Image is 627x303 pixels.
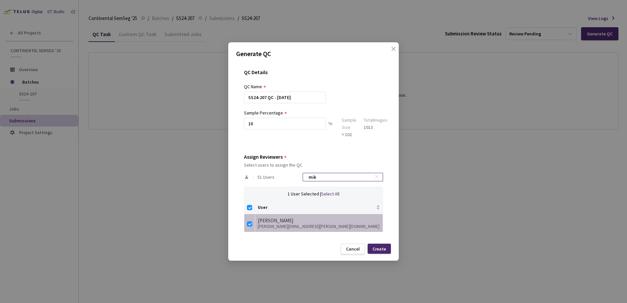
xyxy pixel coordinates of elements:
span: Select All [321,191,339,197]
span: close [391,46,396,65]
div: Select users to assign the QC [244,162,383,168]
div: Assign Reviewers [244,154,283,160]
input: Search [305,173,374,181]
div: Create [373,246,386,252]
div: Sample Size [342,116,356,131]
div: [PERSON_NAME][EMAIL_ADDRESS][PERSON_NAME][DOMAIN_NAME] [258,224,380,229]
div: QC Name [244,83,262,90]
div: Sample Percentage [244,109,283,116]
input: e.g. 10 [244,118,326,130]
th: User [255,201,383,214]
div: [PERSON_NAME] [258,217,380,225]
div: 1013 [364,124,388,131]
p: Generate QC [236,49,391,59]
div: % [326,118,334,138]
div: Cancel [346,246,360,252]
span: 51 Users [257,174,274,180]
span: User [258,205,375,210]
span: 1 User Selected | [288,191,321,197]
div: Total Images [364,116,388,124]
div: = 102 [342,131,356,138]
div: QC Details [244,69,383,83]
button: Close [384,46,395,57]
